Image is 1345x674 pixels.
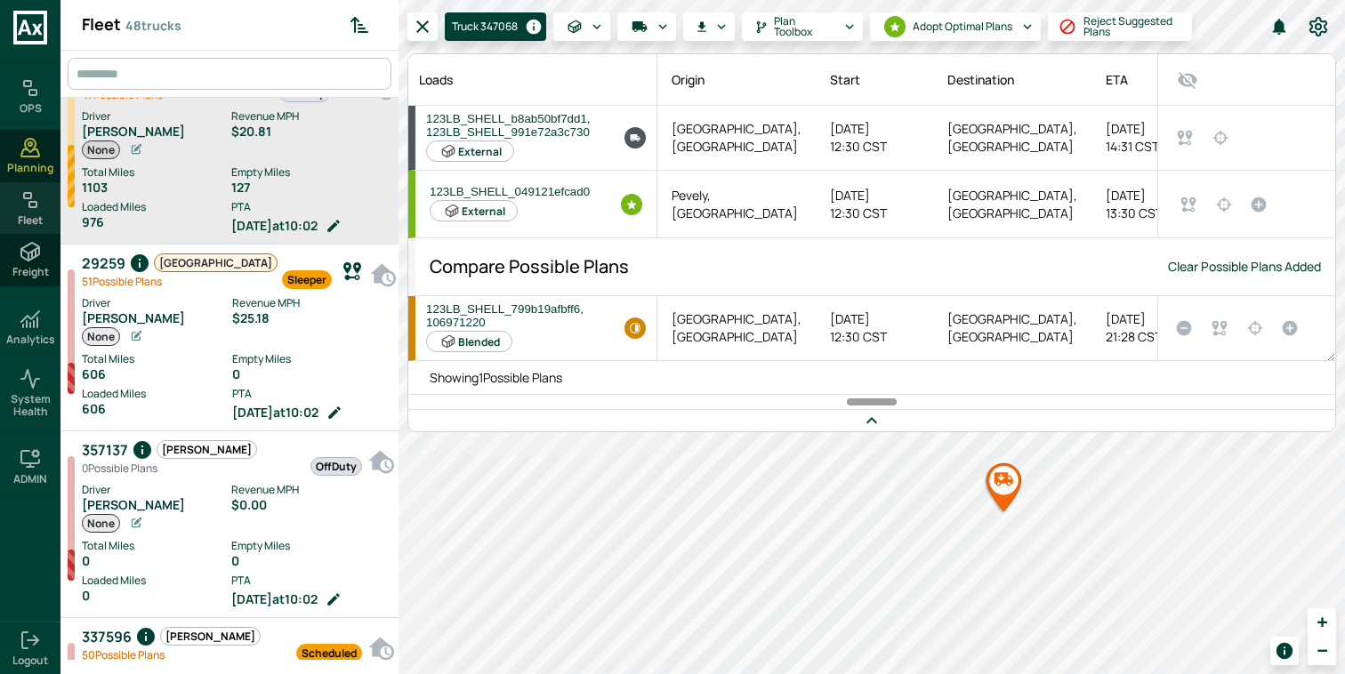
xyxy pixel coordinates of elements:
span: None [83,515,119,532]
svg: Preferences [1308,16,1329,37]
span: 123LB_SHELL_799b19afbff6 , [426,302,584,316]
div: grid [60,98,399,660]
div: 127 [231,181,390,195]
td: [GEOGRAPHIC_DATA], [GEOGRAPHIC_DATA] [933,106,1091,171]
label: PTA [232,386,391,402]
label: Empty Miles [231,164,390,181]
button: Set as the active plan [1244,189,1274,220]
span: [DATE] at 10:02 [231,592,318,606]
span: Blended [454,333,504,350]
button: Show details [1169,122,1201,154]
span: [PERSON_NAME] [157,441,256,458]
span: + [1317,611,1327,632]
button: Sorted by: PTA Ascending [342,7,377,43]
span: 123LB_SHELL_b8ab50bf7dd1 , [426,112,591,125]
label: Empty Miles [232,351,391,367]
label: Loaded Miles [82,199,231,215]
label: Revenue MPH [232,295,391,311]
span: System Health [4,393,57,419]
h6: OPS [20,102,42,115]
label: Revenue MPH [231,482,390,498]
a: Zoom out [1308,637,1336,665]
div: Possible Plan s [82,274,278,289]
span: [DATE] at 10:02 [232,405,318,420]
div: [PERSON_NAME] [82,311,232,325]
label: Total Miles [82,351,232,367]
button: View Current Plan [336,255,368,287]
button: 123LB_SHELL_049121efcad0 [430,185,592,198]
span: 50 [82,647,95,662]
p: Showing 1 Possible Plans [408,361,1335,394]
label: Empty Miles [231,538,390,554]
div: Possible Plan s [82,461,257,476]
button: Highlight [1209,189,1239,220]
h6: Analytics [6,333,55,346]
span: − [1317,639,1327,661]
span: Adopt Optimal Plans [913,21,1012,32]
label: Driver [82,108,231,124]
span: Loads [419,69,476,91]
button: Show details [1204,312,1236,344]
span: [PERSON_NAME] [161,628,260,645]
div: 0 [231,554,390,568]
span: Fleet [18,214,43,227]
span: [GEOGRAPHIC_DATA] [155,254,277,271]
div: $25.18 [232,311,391,325]
button: Download [683,12,735,41]
div: Drag to resize table [408,394,1335,409]
label: PTA [231,199,390,215]
button: Adopt Optimal Plans [870,12,1041,41]
button: Clear Possible Plans Added [1168,256,1321,278]
div: [DATE] 21:28 CST [1106,310,1195,346]
a: Zoom in [1308,608,1336,637]
span: [DATE] at 10:02 [231,219,318,233]
span: OffDuty [311,458,361,475]
button: No hometime scheduled [366,438,399,477]
span: Planning [7,162,53,174]
div: [DATE] 12:30 CST [830,120,919,156]
button: Plan Toolbox [742,12,863,41]
label: Revenue MPH [231,108,390,124]
span: 337596 [82,626,132,647]
div: 0 [82,554,231,568]
div: Actual assignment [624,127,646,148]
button: No hometime scheduled [366,625,399,664]
span: 106971220 [426,316,486,329]
div: [PERSON_NAME] [82,498,231,512]
span: 29259 [82,253,125,274]
span: Origin [672,69,728,91]
h6: ADMIN [13,473,47,485]
button: Preferences [1301,9,1336,44]
span: 123LB_SHELL_049121efcad0 [430,185,590,198]
td: [GEOGRAPHIC_DATA], [GEOGRAPHIC_DATA] [657,106,816,171]
div: [PERSON_NAME] [82,124,231,139]
label: Total Miles [82,538,231,554]
button: Remove [1169,313,1199,343]
h6: Compare Possible Plans [430,253,629,281]
div: $20.81 [231,124,390,139]
td: [GEOGRAPHIC_DATA], [GEOGRAPHIC_DATA] [657,296,816,361]
button: Reject Suggested Plans [1048,12,1192,41]
span: None [83,328,119,345]
div: [DATE] 12:30 CST [830,310,919,346]
span: 0 [82,461,88,476]
span: Scheduled [297,645,361,662]
span: 51 [82,274,93,289]
td: [GEOGRAPHIC_DATA], [GEOGRAPHIC_DATA] [933,171,1091,238]
label: Total Miles [82,164,231,181]
label: Driver [82,295,232,311]
td: [GEOGRAPHIC_DATA], [GEOGRAPHIC_DATA] [933,296,1091,361]
span: 48 [125,17,141,34]
label: Loaded Miles [82,386,232,402]
span: External [454,143,506,160]
div: 606 [82,367,232,381]
span: External [457,203,510,220]
span: Start [830,69,883,91]
span: None [83,141,119,158]
button: No hometime scheduled [368,252,400,291]
div: Best blended assignment [624,317,646,339]
td: Pevely, [GEOGRAPHIC_DATA] [657,171,816,238]
div: Optimal assignment [621,194,642,215]
span: Logout [12,654,48,667]
button: Run Plan Loads [617,12,676,41]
